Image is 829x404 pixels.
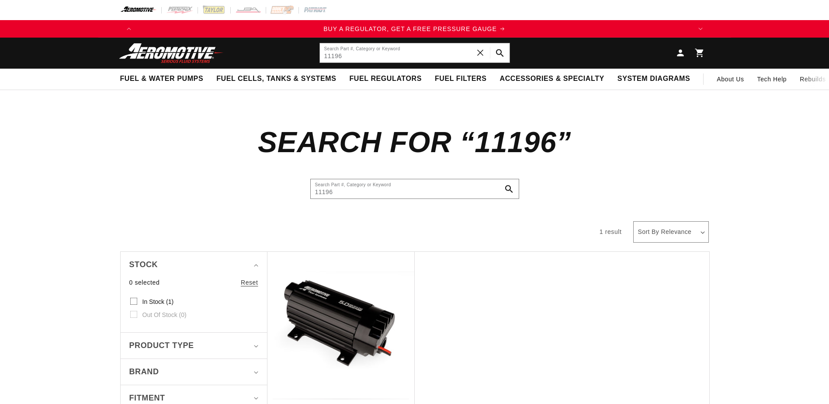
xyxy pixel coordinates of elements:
span: System Diagrams [617,74,690,84]
h1: Search for “11196” [120,130,709,155]
input: Search Part #, Category or Keyword [311,179,519,199]
summary: System Diagrams [611,69,697,89]
summary: Accessories & Specialty [493,69,611,89]
span: Fuel Regulators [349,74,421,84]
span: In stock (1) [142,298,174,306]
summary: Product type (0 selected) [129,333,258,359]
span: About Us [717,76,744,83]
span: BUY A REGULATOR, GET A FREE PRESSURE GAUGE [323,25,497,32]
summary: Stock (0 selected) [129,252,258,278]
span: Rebuilds [800,74,826,84]
span: Fuel & Water Pumps [120,74,204,84]
div: Announcement [138,24,692,34]
summary: Brand (0 selected) [129,359,258,385]
button: Translation missing: en.general.search.reset [471,43,490,63]
summary: Tech Help [751,69,794,90]
summary: Fuel Filters [428,69,493,89]
button: Translation missing: en.sections.announcements.next_announcement [692,20,709,38]
summary: Fuel Cells, Tanks & Systems [210,69,343,89]
span: Accessories & Specialty [500,74,604,84]
span: Product type [129,339,194,352]
button: Translation missing: en.sections.announcements.previous_announcement [120,20,138,38]
a: Reset [241,278,258,287]
a: About Us [710,69,750,90]
span: Fuel Filters [435,74,487,84]
summary: Fuel & Water Pumps [114,69,210,89]
span: 0 selected [129,278,160,287]
span: Brand [129,366,159,378]
img: Aeromotive [117,43,226,63]
slideshow-component: Translation missing: en.sections.announcements.announcement_bar [98,20,731,38]
span: Fuel Cells, Tanks & Systems [216,74,336,84]
span: Stock [129,258,158,271]
div: 1 of 4 [138,24,692,34]
button: Search Part #, Category or Keyword [499,179,519,199]
button: Search Part #, Category or Keyword [490,43,510,63]
input: Search Part #, Category or Keyword [320,43,510,63]
span: Tech Help [757,74,787,84]
summary: Fuel Regulators [343,69,428,89]
a: BUY A REGULATOR, GET A FREE PRESSURE GAUGE [138,24,692,34]
span: Out of stock (0) [142,311,187,319]
span: 1 result [600,228,622,235]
